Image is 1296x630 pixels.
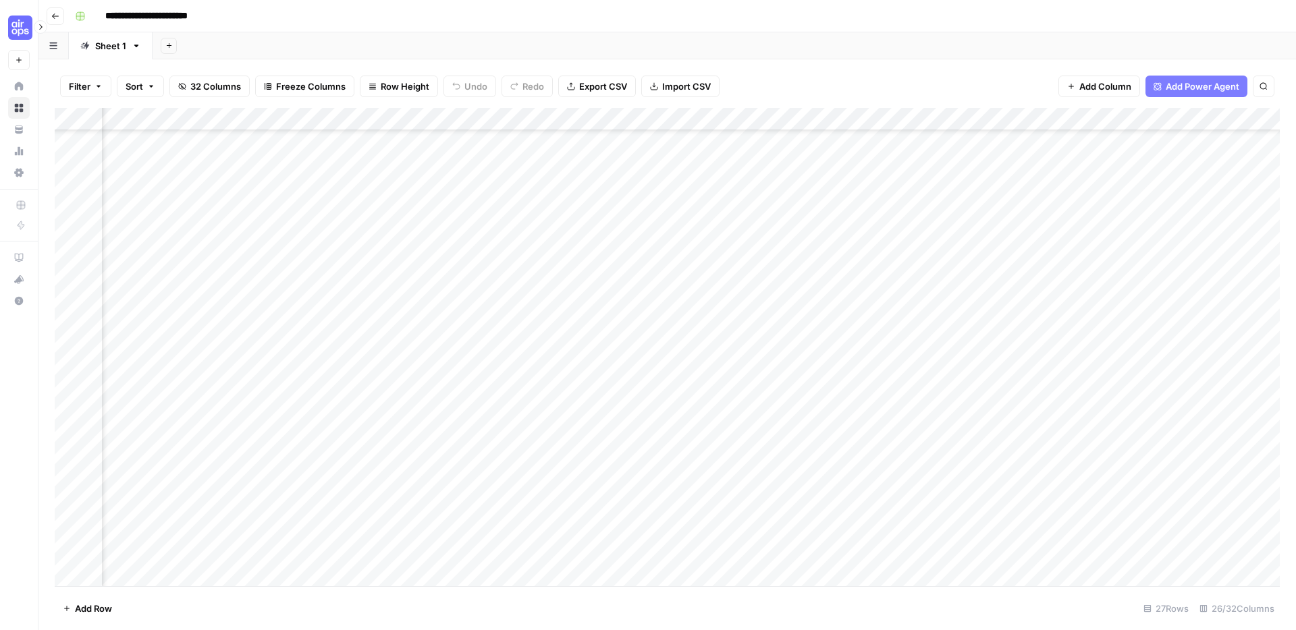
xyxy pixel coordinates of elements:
button: Add Column [1058,76,1140,97]
span: 32 Columns [190,80,241,93]
button: Add Row [55,598,120,619]
div: 27 Rows [1138,598,1194,619]
a: Settings [8,162,30,183]
div: 26/32 Columns [1194,598,1280,619]
a: AirOps Academy [8,247,30,268]
button: Add Power Agent [1145,76,1247,97]
span: Import CSV [662,80,711,93]
span: Freeze Columns [276,80,346,93]
button: Sort [117,76,164,97]
span: Add Row [75,602,112,615]
span: Add Power Agent [1166,80,1239,93]
span: Redo [522,80,544,93]
span: Export CSV [579,80,627,93]
button: Freeze Columns [255,76,354,97]
button: Filter [60,76,111,97]
div: Sheet 1 [95,39,126,53]
span: Filter [69,80,90,93]
button: Undo [443,76,496,97]
div: What's new? [9,269,29,289]
button: Export CSV [558,76,636,97]
button: Import CSV [641,76,720,97]
button: Row Height [360,76,438,97]
a: Your Data [8,119,30,140]
span: Row Height [381,80,429,93]
span: Add Column [1079,80,1131,93]
span: Undo [464,80,487,93]
img: Cohort 4 Logo [8,16,32,40]
button: 32 Columns [169,76,250,97]
a: Browse [8,97,30,119]
a: Usage [8,140,30,162]
button: Help + Support [8,290,30,312]
button: Workspace: Cohort 4 [8,11,30,45]
span: Sort [126,80,143,93]
button: Redo [502,76,553,97]
a: Sheet 1 [69,32,153,59]
button: What's new? [8,268,30,290]
a: Home [8,76,30,97]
